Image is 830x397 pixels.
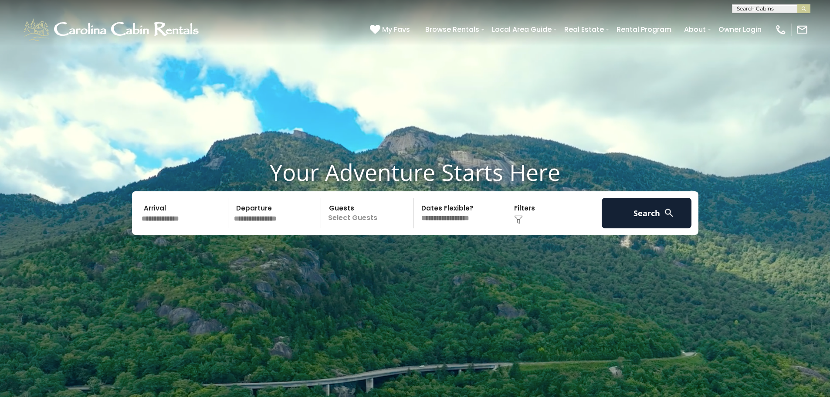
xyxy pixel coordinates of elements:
[370,24,412,35] a: My Favs
[612,22,676,37] a: Rental Program
[560,22,608,37] a: Real Estate
[7,159,823,186] h1: Your Adventure Starts Here
[488,22,556,37] a: Local Area Guide
[382,24,410,35] span: My Favs
[22,17,203,43] img: White-1-1-2.png
[680,22,710,37] a: About
[775,24,787,36] img: phone-regular-white.png
[664,207,674,218] img: search-regular-white.png
[796,24,808,36] img: mail-regular-white.png
[324,198,413,228] p: Select Guests
[714,22,766,37] a: Owner Login
[514,215,523,224] img: filter--v1.png
[602,198,692,228] button: Search
[421,22,484,37] a: Browse Rentals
